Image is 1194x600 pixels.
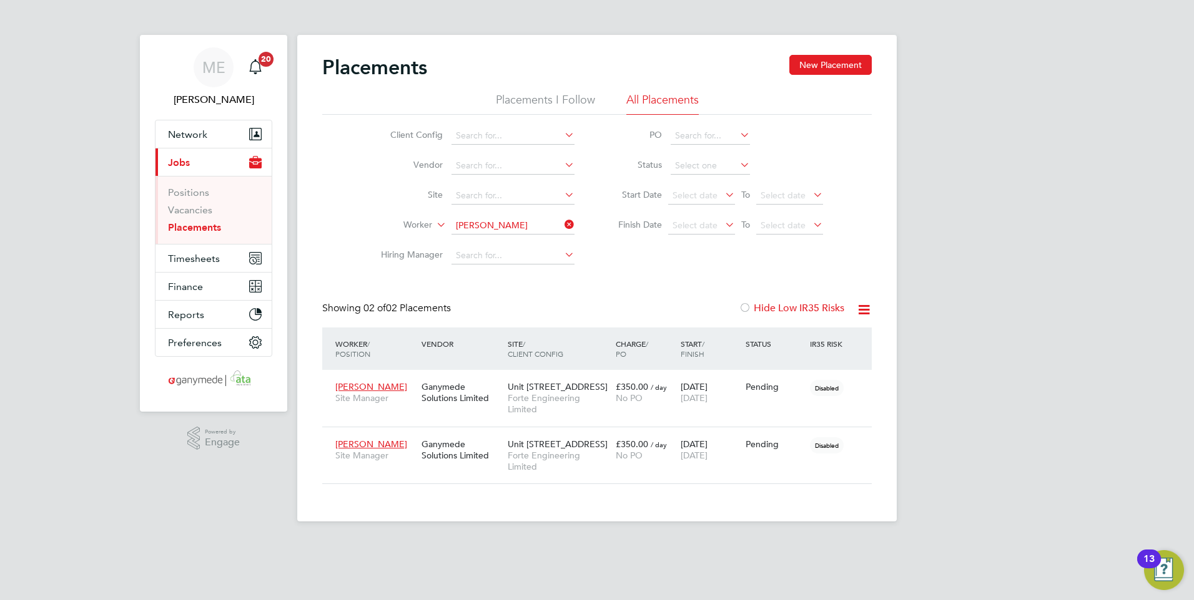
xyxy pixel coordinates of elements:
span: Disabled [810,380,844,396]
div: Charge [613,332,678,365]
div: Jobs [155,176,272,244]
span: [DATE] [681,392,708,404]
span: 20 [259,52,274,67]
span: Unit [STREET_ADDRESS] [508,438,608,450]
span: Forte Engineering Limited [508,392,609,415]
div: Worker [332,332,418,365]
button: New Placement [789,55,872,75]
button: Network [155,120,272,148]
span: / day [651,382,667,392]
a: 20 [243,47,268,87]
span: Forte Engineering Limited [508,450,609,472]
span: £350.00 [616,438,648,450]
span: Timesheets [168,253,220,264]
span: Finance [168,281,203,293]
button: Open Resource Center, 13 new notifications [1144,550,1184,590]
label: Start Date [606,189,662,200]
span: ME [202,59,225,75]
button: Jobs [155,148,272,176]
label: Status [606,159,662,170]
span: Jobs [168,157,190,168]
span: Site Manager [335,450,415,461]
div: Ganymede Solutions Limited [418,432,505,467]
nav: Main navigation [140,35,287,412]
label: Worker [360,219,432,231]
button: Reports [155,301,272,328]
div: Start [678,332,743,365]
span: [PERSON_NAME] [335,381,407,392]
span: / Finish [681,339,704,359]
div: Site [505,332,613,365]
a: ME[PERSON_NAME] [155,47,272,107]
div: 13 [1143,559,1155,575]
label: Site [371,189,443,200]
input: Search for... [451,127,575,145]
span: Mia Eckersley [155,92,272,107]
input: Search for... [451,217,575,235]
button: Finance [155,273,272,300]
span: / Position [335,339,370,359]
button: Timesheets [155,244,272,272]
input: Search for... [451,187,575,205]
img: ganymedesolutions-logo-retina.png [165,369,263,389]
div: Ganymede Solutions Limited [418,375,505,410]
a: Powered byEngage [187,427,240,450]
a: [PERSON_NAME]Site ManagerGanymede Solutions LimitedUnit [STREET_ADDRESS]Forte Engineering Limited... [332,432,872,442]
span: To [738,216,754,233]
span: Select date [761,220,806,231]
button: Preferences [155,329,272,356]
a: Placements [168,221,221,233]
div: [DATE] [678,432,743,467]
label: Finish Date [606,219,662,230]
div: Pending [746,381,804,392]
input: Search for... [451,157,575,175]
span: Select date [761,190,806,201]
span: / Client Config [508,339,563,359]
div: Pending [746,438,804,450]
a: Vacancies [168,204,212,216]
span: To [738,186,754,203]
span: 02 of [363,302,386,314]
a: Positions [168,186,209,198]
span: [PERSON_NAME] [335,438,407,450]
span: £350.00 [616,381,648,392]
input: Select one [671,157,750,175]
li: Placements I Follow [496,92,595,115]
div: Vendor [418,332,505,355]
label: Vendor [371,159,443,170]
input: Search for... [451,247,575,264]
div: IR35 Risk [807,332,850,355]
h2: Placements [322,55,427,80]
label: Hiring Manager [371,249,443,260]
span: Engage [205,437,240,448]
label: PO [606,129,662,140]
span: Unit [STREET_ADDRESS] [508,381,608,392]
a: [PERSON_NAME]Site ManagerGanymede Solutions LimitedUnit [STREET_ADDRESS]Forte Engineering Limited... [332,374,872,385]
span: 02 Placements [363,302,451,314]
label: Hide Low IR35 Risks [739,302,844,314]
div: Status [743,332,807,355]
span: Select date [673,220,718,231]
div: [DATE] [678,375,743,410]
span: Network [168,128,207,140]
span: / day [651,440,667,449]
span: Powered by [205,427,240,437]
span: / PO [616,339,648,359]
span: Select date [673,190,718,201]
span: No PO [616,392,643,404]
label: Client Config [371,129,443,140]
span: Preferences [168,337,222,349]
span: [DATE] [681,450,708,461]
a: Go to home page [155,369,272,389]
span: Disabled [810,437,844,453]
li: All Placements [626,92,699,115]
input: Search for... [671,127,750,145]
div: Showing [322,302,453,315]
span: Site Manager [335,392,415,404]
span: No PO [616,450,643,461]
span: Reports [168,309,204,321]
